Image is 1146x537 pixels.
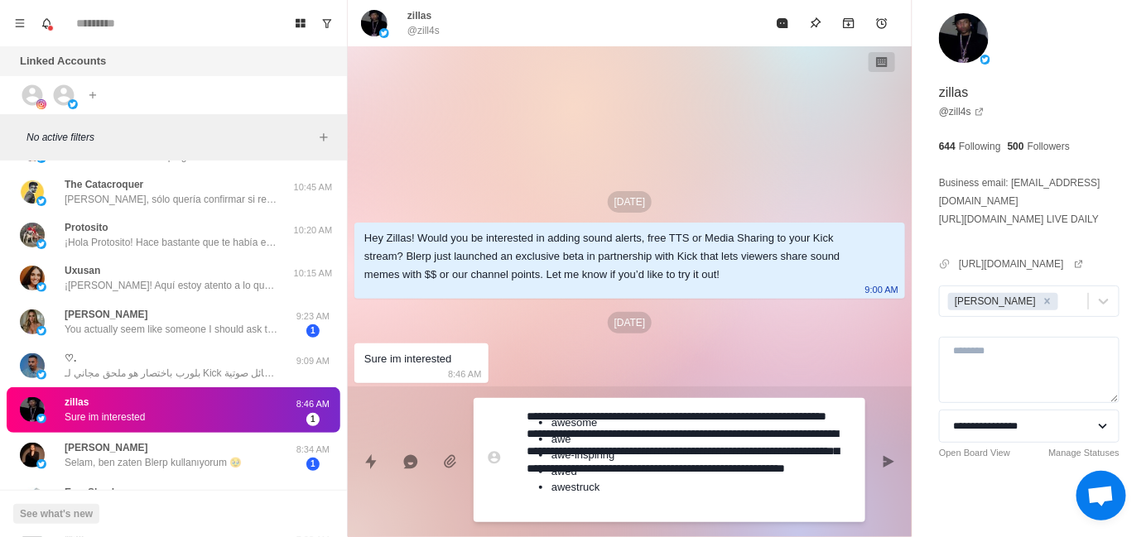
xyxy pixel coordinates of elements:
[20,53,106,70] p: Linked Accounts
[292,309,334,324] p: 9:23 AM
[361,10,388,36] img: picture
[1008,139,1024,154] p: 500
[551,415,615,431] li: awesome
[20,266,45,290] img: picture
[65,235,280,250] p: ¡Hola Protosito! Hace bastante que te había escrito, sólo quería confirmar si habías recibido mi ...
[1076,471,1126,520] div: Open chat
[980,55,990,65] img: picture
[292,180,334,194] p: 10:45 AM
[865,280,898,299] p: 9:00 AM
[551,463,615,480] li: awed
[36,370,46,380] img: picture
[26,130,314,145] p: No active filters
[314,127,334,147] button: Add filters
[20,180,45,204] img: picture
[872,445,905,478] button: Send message
[20,353,45,378] img: picture
[65,307,148,322] p: [PERSON_NAME]
[65,366,280,381] p: بلورب باختصار هو ملحق مجاني لـ Kick يتيح لجمهورك إرسال رسائل صوتية (TTS) أو تشغيل تنبيهات صوتية ت...
[939,139,956,154] p: 644
[608,191,652,213] p: [DATE]
[434,445,467,478] button: Add media
[36,459,46,469] img: picture
[36,196,46,206] img: picture
[306,324,320,338] span: 1
[950,293,1038,310] div: [PERSON_NAME]
[292,223,334,237] p: 10:20 AM
[36,326,46,336] img: picture
[551,447,615,463] li: awe-inspiring
[65,220,108,235] p: Protosito
[1038,293,1057,310] div: Remove Jayson
[939,104,985,119] a: @zill4s
[65,322,280,337] p: You actually seem like someone I should ask this…
[20,443,45,467] img: picture
[292,354,334,368] p: 9:09 AM
[68,99,78,109] img: picture
[959,139,1001,154] p: Following
[551,431,615,448] li: awe
[65,455,242,470] p: Selam, ben zaten Blerp kullanıyorum 🥹
[364,229,869,284] div: Hey Zillas! Would you be interested in adding sound alerts, free TTS or Media Sharing to your Kic...
[1048,446,1120,460] a: Manage Statuses
[36,282,46,292] img: picture
[865,7,898,40] button: Add reminder
[608,312,652,333] p: [DATE]
[33,10,60,36] button: Notifications
[306,413,320,426] span: 1
[65,395,89,410] p: zillas
[799,7,832,40] button: Pin
[292,266,334,280] p: 10:15 AM
[65,485,123,500] p: EasySkanka
[65,440,148,455] p: [PERSON_NAME]
[83,85,103,105] button: Add account
[407,8,431,23] p: zillas
[379,28,389,38] img: picture
[959,257,1084,271] a: [URL][DOMAIN_NAME]
[394,445,427,478] button: Reply with AI
[448,365,481,383] p: 8:46 AM
[36,99,46,109] img: picture
[832,7,865,40] button: Archive
[939,83,969,103] p: zillas
[65,177,143,192] p: The Catacroquer
[20,487,45,512] img: picture
[7,10,33,36] button: Menu
[13,504,99,524] button: See what's new
[407,23,440,38] p: @zill4s
[939,13,989,63] img: picture
[939,446,1010,460] a: Open Board View
[292,487,334,501] p: 8:32 AM
[354,445,388,478] button: Quick replies
[287,10,314,36] button: Board View
[766,7,799,40] button: Mark as read
[65,278,280,293] p: ¡[PERSON_NAME]! Aquí estoy atento a lo que necesites
[36,414,46,424] img: picture
[1028,139,1070,154] p: Followers
[20,309,45,334] img: picture
[36,239,46,249] img: picture
[292,397,334,411] p: 8:46 AM
[65,263,100,278] p: Uxusan
[20,397,45,422] img: picture
[364,350,452,368] div: Sure im interested
[306,458,320,471] span: 1
[314,10,340,36] button: Show unread conversations
[939,174,1120,228] p: Business email: [EMAIL_ADDRESS][DOMAIN_NAME] [URL][DOMAIN_NAME] LIVE DAILY
[20,223,45,247] img: picture
[65,192,280,207] p: [PERSON_NAME], sólo quería confirmar si recibiste mi mensaje 🙈
[65,351,76,366] p: ♡.
[551,479,615,496] li: awestruck
[292,443,334,457] p: 8:34 AM
[65,410,145,424] p: Sure im interested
